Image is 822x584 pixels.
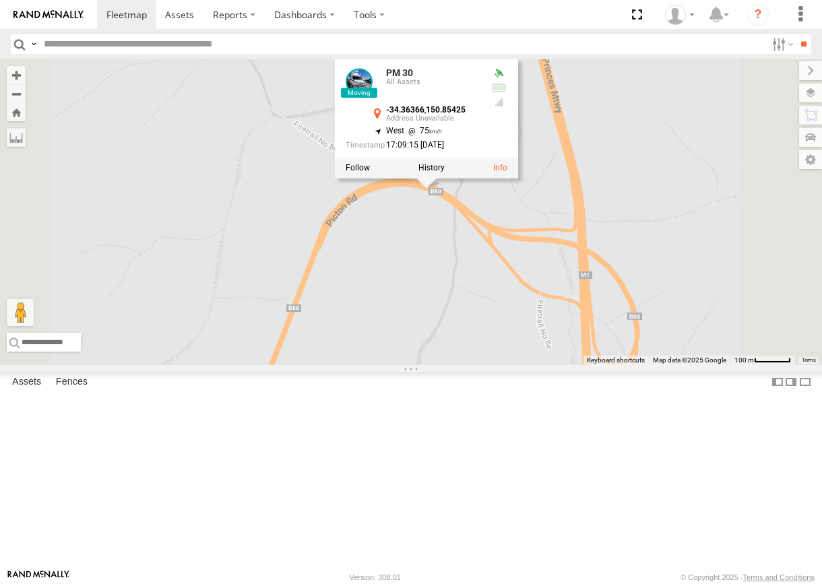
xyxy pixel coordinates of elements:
a: Terms and Conditions [743,573,815,581]
span: 100 m [734,356,754,364]
label: Map Settings [799,150,822,169]
div: © Copyright 2025 - [681,573,815,581]
span: Map data ©2025 Google [653,356,726,364]
div: GSM Signal = 4 [491,98,507,108]
label: View Asset History [418,164,445,173]
strong: 150.85425 [426,105,466,115]
div: Valid GPS Fix [491,68,507,79]
a: View Asset Details [493,164,507,173]
span: 75 [404,127,443,136]
div: Eric Yao [660,5,699,25]
div: All Assets [386,79,480,87]
label: Dock Summary Table to the Left [771,372,784,391]
button: Keyboard shortcuts [587,356,645,365]
span: West [386,127,404,136]
label: Hide Summary Table [798,372,812,391]
label: Search Query [28,34,39,54]
div: No battery health information received from this device. [491,83,507,94]
button: Zoom Home [7,103,26,121]
div: Date/time of location update [346,141,480,150]
button: Zoom in [7,66,26,84]
div: , [386,106,480,123]
label: Dock Summary Table to the Right [784,372,798,391]
i: ? [747,4,769,26]
label: Realtime tracking of Asset [346,164,370,173]
label: Assets [5,372,48,391]
button: Zoom out [7,84,26,103]
a: View Asset Details [346,68,373,95]
a: Visit our Website [7,571,69,584]
a: PM 30 [386,67,413,78]
button: Map scale: 100 m per 51 pixels [730,356,795,365]
strong: -34.36366 [386,105,424,115]
a: Terms (opens in new tab) [802,358,816,363]
label: Search Filter Options [767,34,796,54]
label: Measure [7,128,26,147]
img: rand-logo.svg [13,10,84,20]
button: Drag Pegman onto the map to open Street View [7,299,34,326]
div: Version: 308.01 [350,573,401,581]
label: Fences [49,372,94,391]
